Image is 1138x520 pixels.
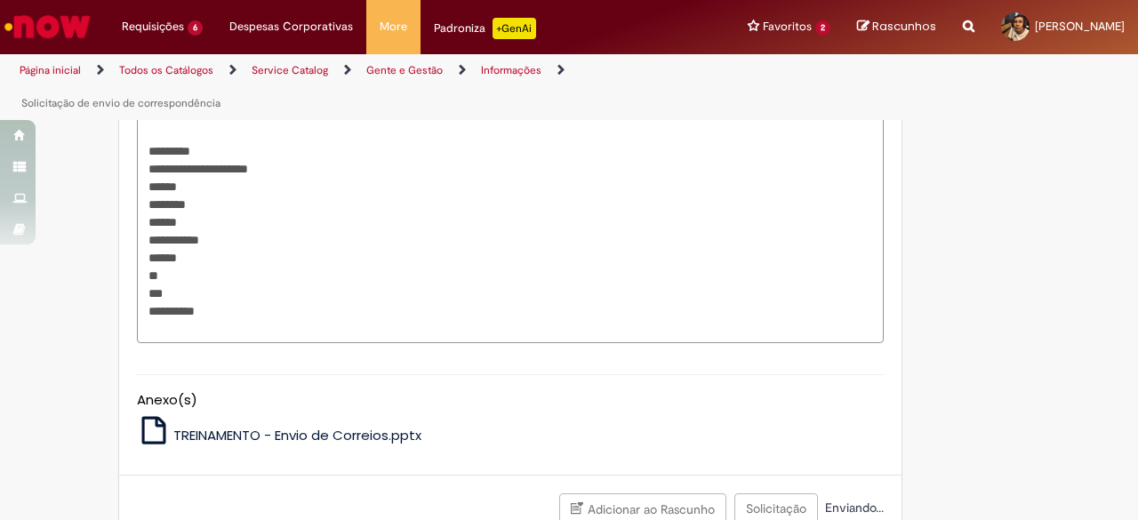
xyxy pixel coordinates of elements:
div: Padroniza [434,18,536,39]
a: Página inicial [20,63,81,77]
span: TREINAMENTO - Envio de Correios.pptx [173,426,421,444]
span: Rascunhos [872,18,936,35]
span: More [380,18,407,36]
img: ServiceNow [2,9,93,44]
a: Rascunhos [857,19,936,36]
a: TREINAMENTO - Envio de Correios.pptx [137,426,422,444]
span: 6 [188,20,203,36]
span: Enviando... [821,500,884,516]
a: Gente e Gestão [366,63,443,77]
span: Despesas Corporativas [229,18,353,36]
span: Requisições [122,18,184,36]
span: 2 [815,20,830,36]
span: [PERSON_NAME] [1035,19,1125,34]
a: Service Catalog [252,63,328,77]
a: Solicitação de envio de correspondência [21,96,220,110]
span: Favoritos [763,18,812,36]
ul: Trilhas de página [13,54,745,120]
p: +GenAi [493,18,536,39]
a: Informações [481,63,541,77]
a: Todos os Catálogos [119,63,213,77]
h5: Anexo(s) [137,393,884,408]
